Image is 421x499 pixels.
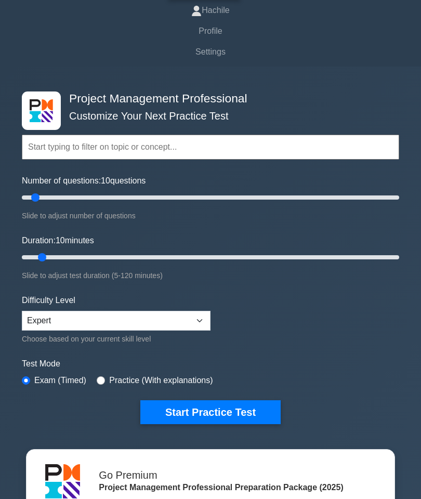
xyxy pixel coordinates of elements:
label: Duration: minutes [22,234,94,247]
label: Number of questions: questions [22,175,146,187]
label: Practice (With explanations) [109,374,213,387]
label: Exam (Timed) [34,374,86,387]
div: Slide to adjust number of questions [22,209,399,222]
h4: Project Management Professional [65,91,348,106]
div: Choose based on your current skill level [22,333,210,345]
a: Settings [30,42,391,62]
label: Test Mode [22,358,399,370]
div: Slide to adjust test duration (5-120 minutes) [22,269,399,282]
button: Start Practice Test [140,400,281,424]
span: 10 [101,176,110,185]
input: Start typing to filter on topic or concept... [22,135,399,160]
span: 10 [56,236,65,245]
a: Profile [30,21,391,42]
label: Difficulty Level [22,294,75,307]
